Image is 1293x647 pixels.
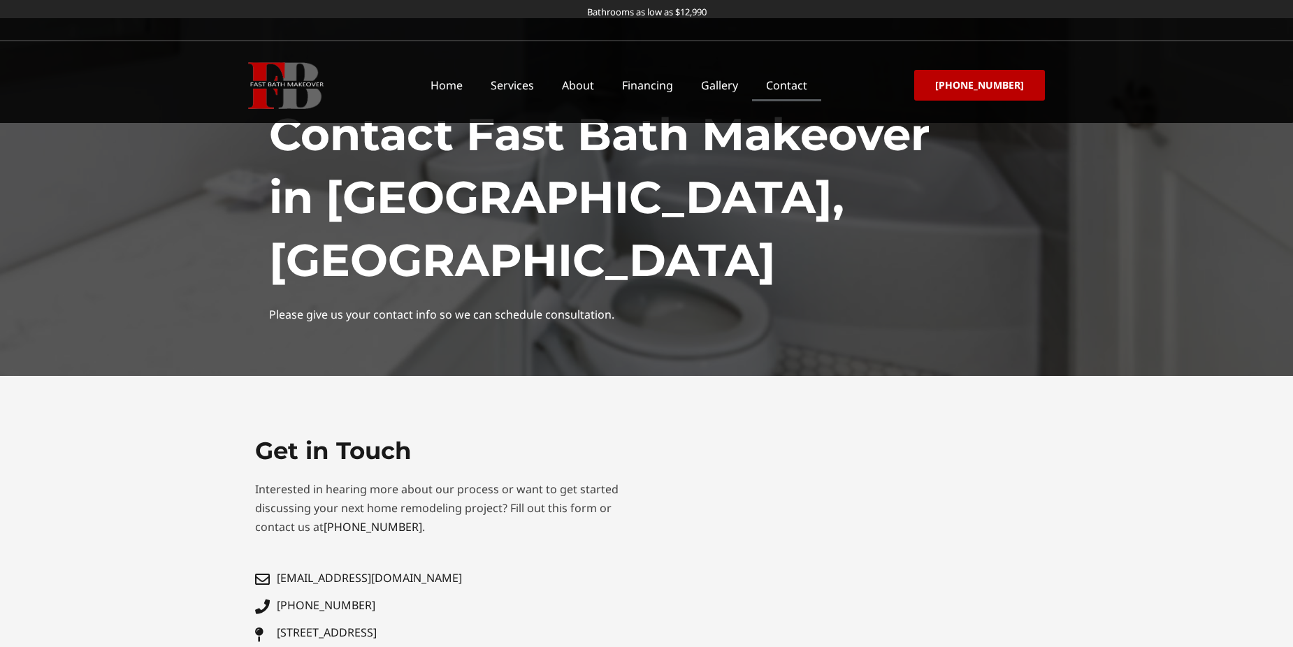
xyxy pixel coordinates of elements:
[914,70,1045,101] a: [PHONE_NUMBER]
[646,428,1045,634] iframe: Website Form
[324,519,422,535] a: [PHONE_NUMBER]
[255,569,640,588] a: [EMAIL_ADDRESS][DOMAIN_NAME]
[273,623,377,642] span: [STREET_ADDRESS]
[269,305,1024,324] p: Please give us your contact info so we can schedule consultation.
[248,62,324,109] img: Fast Bath Makeover icon
[477,69,548,101] a: Services
[255,480,640,537] p: Interested in hearing more about our process or want to get started discussing your next home rem...
[687,69,752,101] a: Gallery
[608,69,687,101] a: Financing
[273,596,375,615] span: [PHONE_NUMBER]
[548,69,608,101] a: About
[255,435,640,466] h2: Get in Touch
[269,103,1024,291] h1: Contact Fast Bath Makeover in [GEOGRAPHIC_DATA], [GEOGRAPHIC_DATA]
[935,80,1024,90] span: [PHONE_NUMBER]
[255,596,640,615] a: [PHONE_NUMBER]
[752,69,821,101] a: Contact
[417,69,477,101] a: Home
[273,569,462,588] span: [EMAIL_ADDRESS][DOMAIN_NAME]
[255,623,640,642] a: [STREET_ADDRESS]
